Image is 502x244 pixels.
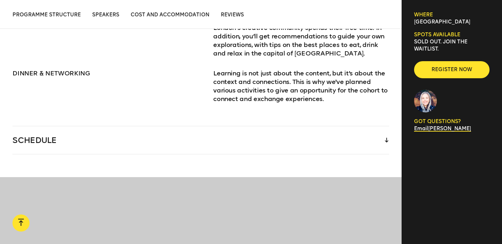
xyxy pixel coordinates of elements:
[414,31,490,38] h6: Spots available
[92,12,119,18] span: Speakers
[414,38,490,53] p: SOLD OUT. Join the waitlist.
[131,12,209,18] span: Cost and Accommodation
[213,69,389,103] p: Learning is not just about the content, but it's about the context and connections. This is why w...
[414,118,490,125] p: GOT QUESTIONS?
[414,18,490,26] p: [GEOGRAPHIC_DATA]
[414,126,471,132] a: Email[PERSON_NAME]
[414,61,490,78] button: Register now
[221,12,244,18] span: Reviews
[425,66,478,73] span: Register now
[12,69,201,78] p: DINNER & NETWORKING
[12,126,389,154] div: SCHEDULE
[12,12,81,18] span: Programme Structure
[414,11,490,18] h6: Where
